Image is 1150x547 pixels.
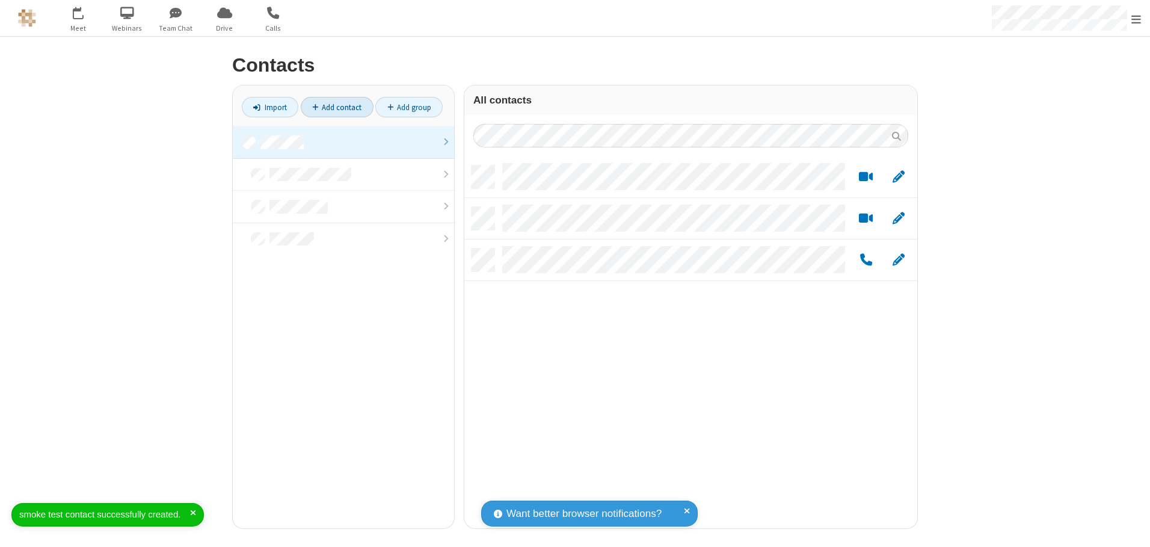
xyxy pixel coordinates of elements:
span: Meet [56,23,101,34]
a: Add group [375,97,443,117]
span: Team Chat [153,23,198,34]
div: 1 [81,7,89,16]
img: QA Selenium DO NOT DELETE OR CHANGE [18,9,36,27]
h2: Contacts [232,55,918,76]
a: Add contact [301,97,374,117]
span: Calls [251,23,296,34]
h3: All contacts [473,94,908,106]
button: Edit [887,170,910,185]
button: Edit [887,253,910,268]
button: Start a video meeting [854,170,878,185]
button: Edit [887,211,910,226]
span: Drive [202,23,247,34]
button: Start a video meeting [854,211,878,226]
span: Want better browser notifications? [506,506,662,522]
div: grid [464,156,917,528]
a: Import [242,97,298,117]
span: Webinars [105,23,150,34]
div: smoke test contact successfully created. [19,508,190,522]
button: Call by phone [854,253,878,268]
